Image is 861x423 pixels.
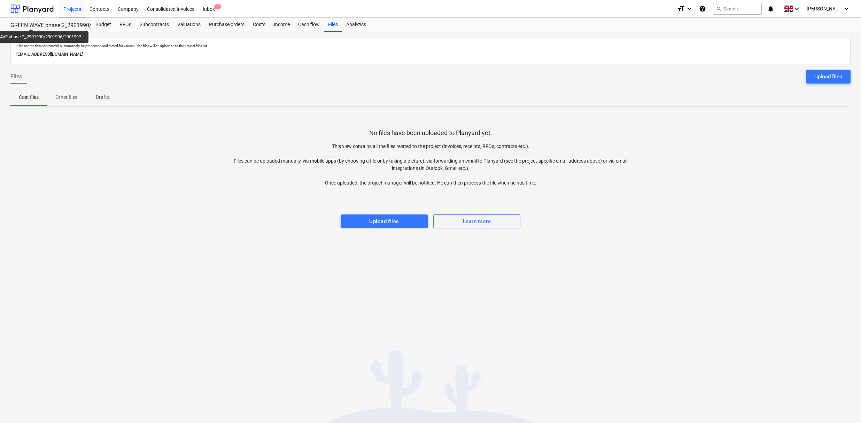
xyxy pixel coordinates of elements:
[342,18,370,32] a: Analytics
[91,18,115,32] a: Budget
[324,18,342,32] a: Files
[55,94,77,101] p: Other files
[793,5,801,13] i: keyboard_arrow_down
[713,3,762,15] button: Search
[214,4,221,9] span: 1
[173,18,205,32] a: Valuations
[249,18,270,32] a: Costs
[10,72,22,81] span: Files
[369,129,492,137] p: No files have been uploaded to Planyard yet.
[716,6,722,11] span: search
[16,44,845,48] p: Files sent to this address will automatically be processed and tested for viruses. The files will...
[115,18,135,32] a: RFQs
[10,22,83,29] div: GREEN WAVE phase 2_2901990/2901996/2901997
[19,94,39,101] p: Cost files
[807,6,841,11] span: [PERSON_NAME] Zdanaviciene
[220,143,641,187] p: This view contains all the files related to the project (invoices, receipts, RFQs, contracts etc....
[205,18,249,32] a: Purchase orders
[826,390,861,423] iframe: Chat Widget
[294,18,324,32] a: Cash flow
[270,18,294,32] a: Income
[433,214,520,228] button: Learn more
[135,18,173,32] a: Subcontracts
[814,72,842,81] div: Upload files
[677,5,685,13] i: format_size
[699,5,706,13] i: Knowledge base
[94,94,111,101] p: Drafts
[341,214,428,228] button: Upload files
[369,217,399,226] div: Upload files
[806,70,851,84] button: Upload files
[842,5,851,13] i: keyboard_arrow_down
[463,217,491,226] div: Learn more
[16,51,845,58] p: [EMAIL_ADDRESS][DOMAIN_NAME]
[767,5,774,13] i: notifications
[685,5,693,13] i: keyboard_arrow_down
